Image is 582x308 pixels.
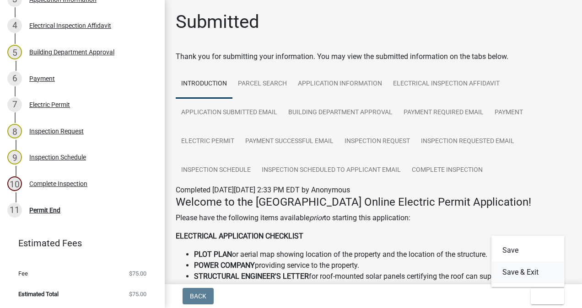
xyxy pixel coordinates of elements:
div: Payment [29,75,55,82]
div: 10 [7,176,22,191]
p: Please have the following items available to starting this application: [176,212,571,223]
a: Complete Inspection [406,156,488,185]
div: 8 [7,124,22,138]
a: Inspection Schedule [176,156,256,185]
button: Save & Exit [491,261,565,283]
a: Parcel search [232,69,292,99]
li: for roof-mounted solar panels certifying the roof can support the additional weight. [194,271,571,293]
a: Payment Successful Email [240,127,339,156]
strong: PLOT PLAN [194,250,232,259]
button: Exit [531,288,564,304]
div: Permit End [29,207,60,213]
a: Building Department Approval [283,98,398,127]
div: Electrical Inspection Affidavit [29,22,111,29]
a: Electrical Inspection Affidavit [388,69,505,99]
div: Building Department Approval [29,49,114,55]
div: 6 [7,71,22,86]
a: Estimated Fees [7,234,150,252]
a: Payment [489,98,528,127]
span: Estimated Total [18,291,59,297]
li: or aerial map showing location of the property and the location of the structure. [194,249,571,260]
a: Inspection Requested Email [415,127,520,156]
a: Payment Required Email [398,98,489,127]
span: Fee [18,271,28,276]
button: Save [491,239,565,261]
a: Introduction [176,69,232,99]
a: Application Information [292,69,388,99]
div: 5 [7,45,22,59]
strong: ELECTRICAL APPLICATION CHECKLIST [176,232,303,240]
a: Electric Permit [176,127,240,156]
h4: Welcome to the [GEOGRAPHIC_DATA] Online Electric Permit Application! [176,196,571,209]
a: Inspection Scheduled to Applicant Email [256,156,406,185]
strong: STRUCTURAL ENGINEER'S LETTER [194,272,309,281]
div: Inspection Schedule [29,154,86,160]
div: Complete Inspection [29,181,87,187]
h1: Submitted [176,11,259,33]
span: Completed [DATE][DATE] 2:33 PM EDT by Anonymous [176,186,350,194]
div: 4 [7,18,22,33]
strong: POWER COMPANY [194,261,255,270]
a: Application Submitted Email [176,98,283,127]
span: Back [190,292,206,300]
div: Electric Permit [29,101,70,108]
a: Inspection Request [339,127,415,156]
i: prior [309,213,324,222]
span: $75.00 [129,271,146,276]
div: 9 [7,150,22,165]
div: Inspection Request [29,128,84,134]
span: $75.00 [129,291,146,297]
span: Exit [538,292,551,300]
div: 7 [7,97,22,112]
li: providing service to the property. [194,260,571,271]
div: Exit [491,236,565,287]
div: Thank you for submitting your information. You may view the submitted information on the tabs below. [176,51,571,62]
div: 11 [7,203,22,218]
button: Back [183,288,214,304]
